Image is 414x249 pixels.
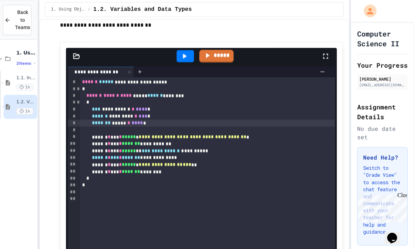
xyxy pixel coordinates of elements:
h2: Your Progress [358,60,408,69]
div: My Account [357,3,379,19]
span: Back to Teams [18,9,33,31]
span: 1.2. Variables and Data Types [96,5,193,14]
h2: Assignment Details [358,101,408,121]
span: 1. Using Objects and Methods [20,49,39,55]
span: • [37,60,39,66]
div: [PERSON_NAME] [360,75,406,81]
span: 1.1. Introduction to Algorithms, Programming, and Compilers [20,74,39,80]
div: No due date set [358,123,408,140]
div: [EMAIL_ADDRESS][DOMAIN_NAME] [360,82,406,87]
span: 2 items [20,61,34,65]
h1: Computer Science II [358,28,408,48]
span: 1. Using Objects and Methods [54,7,88,12]
iframe: chat widget [356,190,407,220]
iframe: chat widget [385,221,407,242]
span: / [91,7,93,12]
h3: Need Help? [363,152,402,160]
span: 1h [20,107,36,114]
div: Chat with us now!Close [3,3,48,45]
span: 1.2. Variables and Data Types [20,98,39,104]
span: 1h [20,83,36,90]
p: Switch to "Grade View" to access the chat feature and communicate with your teacher for help and ... [363,163,402,233]
button: Back to Teams [6,5,35,35]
